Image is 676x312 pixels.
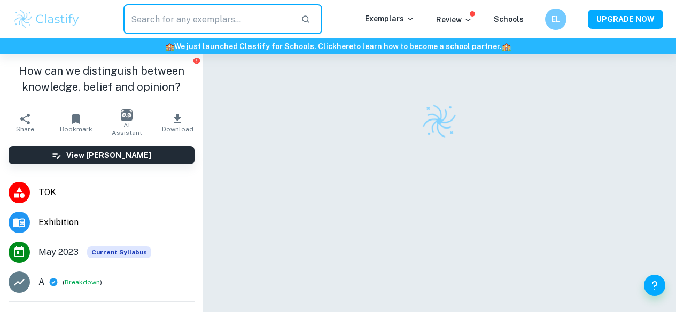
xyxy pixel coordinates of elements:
[436,14,472,26] p: Review
[38,276,44,289] p: A
[419,101,459,141] img: Clastify logo
[102,108,152,138] button: AI Assistant
[65,277,100,287] button: Breakdown
[87,246,151,258] div: This exemplar is based on the current syllabus. Feel free to refer to it for inspiration/ideas wh...
[165,42,174,51] span: 🏫
[121,109,133,121] img: AI Assistant
[588,10,663,29] button: UPGRADE NOW
[16,125,34,133] span: Share
[123,4,292,34] input: Search for any exemplars...
[152,108,203,138] button: Download
[60,125,92,133] span: Bookmark
[63,277,102,287] span: ( )
[502,42,511,51] span: 🏫
[13,9,81,30] img: Clastify logo
[2,41,674,52] h6: We just launched Clastify for Schools. Click to learn how to become a school partner.
[9,63,195,95] h1: How can we distinguish between knowledge, belief and opinion?
[337,42,353,51] a: here
[494,15,524,23] a: Schools
[108,122,146,137] span: AI Assistant
[38,216,195,229] span: Exhibition
[365,13,415,25] p: Exemplars
[9,146,195,164] button: View [PERSON_NAME]
[644,275,665,296] button: Help and Feedback
[38,186,195,199] span: TOK
[545,9,566,30] button: EL
[87,246,151,258] span: Current Syllabus
[550,13,562,25] h6: EL
[193,57,201,65] button: Report issue
[51,108,102,138] button: Bookmark
[162,125,193,133] span: Download
[38,246,79,259] span: May 2023
[66,149,151,161] h6: View [PERSON_NAME]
